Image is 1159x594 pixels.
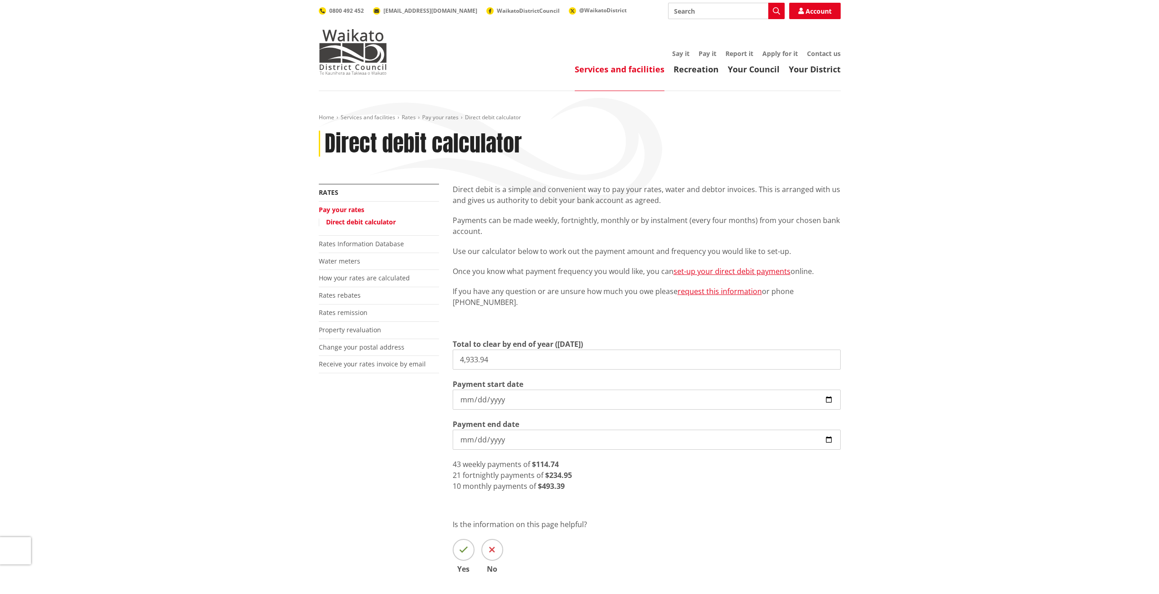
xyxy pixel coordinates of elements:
[453,215,841,237] p: Payments can be made weekly, fortnightly, monthly or by instalment (every four months) from your ...
[319,343,404,351] a: Change your postal address
[497,7,560,15] span: WaikatoDistrictCouncil
[728,64,780,75] a: Your Council
[579,6,627,14] span: @WaikatoDistrict
[672,49,689,58] a: Say it
[319,291,361,300] a: Rates rebates
[319,308,368,317] a: Rates remission
[319,113,334,121] a: Home
[319,114,841,122] nav: breadcrumb
[319,360,426,368] a: Receive your rates invoice by email
[319,274,410,282] a: How your rates are calculated
[807,49,841,58] a: Contact us
[453,519,841,530] p: Is the information on this page helpful?
[326,218,396,226] a: Direct debit calculator
[319,325,381,334] a: Property revaluation
[383,7,477,15] span: [EMAIL_ADDRESS][DOMAIN_NAME]
[453,470,461,480] span: 21
[532,459,559,469] strong: $114.74
[668,3,785,19] input: Search input
[453,419,519,430] label: Payment end date
[575,64,664,75] a: Services and facilities
[465,113,521,121] span: Direct debit calculator
[789,64,841,75] a: Your District
[319,239,404,248] a: Rates Information Database
[453,565,475,573] span: Yes
[538,481,565,491] strong: $493.39
[453,379,523,390] label: Payment start date
[678,286,762,296] a: request this information
[481,565,503,573] span: No
[453,459,461,469] span: 43
[373,7,477,15] a: [EMAIL_ADDRESS][DOMAIN_NAME]
[319,188,338,197] a: Rates
[329,7,364,15] span: 0800 492 452
[453,339,583,350] label: Total to clear by end of year ([DATE])
[453,481,461,491] span: 10
[319,7,364,15] a: 0800 492 452
[1117,556,1150,589] iframe: Messenger Launcher
[319,257,360,265] a: Water meters
[422,113,459,121] a: Pay your rates
[453,286,841,308] p: If you have any question or are unsure how much you owe please or phone [PHONE_NUMBER].
[674,64,719,75] a: Recreation
[486,7,560,15] a: WaikatoDistrictCouncil
[699,49,716,58] a: Pay it
[762,49,798,58] a: Apply for it
[725,49,753,58] a: Report it
[319,205,364,214] a: Pay your rates
[463,481,536,491] span: monthly payments of
[674,266,791,276] a: set-up your direct debit payments
[453,266,841,277] p: Once you know what payment frequency you would like, you can online.
[325,131,522,157] h1: Direct debit calculator
[545,470,572,480] strong: $234.95
[463,470,543,480] span: fortnightly payments of
[463,459,530,469] span: weekly payments of
[402,113,416,121] a: Rates
[341,113,395,121] a: Services and facilities
[453,184,841,206] p: Direct debit is a simple and convenient way to pay your rates, water and debtor invoices. This is...
[453,246,841,257] p: Use our calculator below to work out the payment amount and frequency you would like to set-up.
[789,3,841,19] a: Account
[319,29,387,75] img: Waikato District Council - Te Kaunihera aa Takiwaa o Waikato
[569,6,627,14] a: @WaikatoDistrict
